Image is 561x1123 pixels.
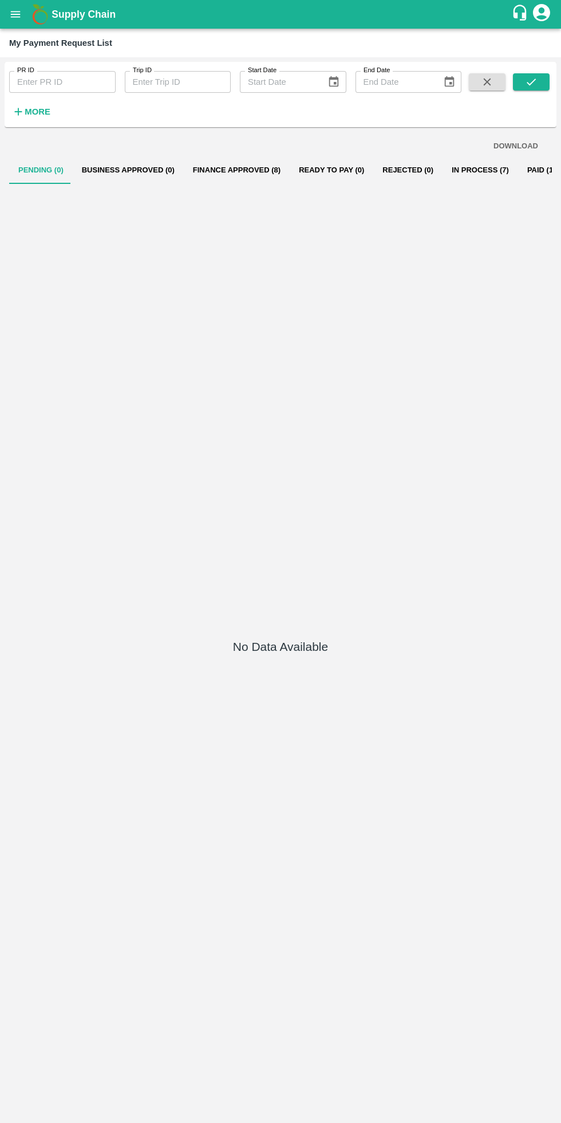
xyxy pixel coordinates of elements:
[17,66,34,75] label: PR ID
[29,3,52,26] img: logo
[2,1,29,28] button: open drawer
[233,639,328,655] h5: No Data Available
[531,2,552,26] div: account of current user
[511,4,531,25] div: customer-support
[52,9,116,20] b: Supply Chain
[355,71,434,93] input: End Date
[52,6,511,22] a: Supply Chain
[125,71,231,93] input: Enter Trip ID
[9,71,116,93] input: Enter PR ID
[9,156,73,184] button: Pending (0)
[443,156,518,184] button: In Process (7)
[240,71,318,93] input: Start Date
[73,156,184,184] button: Business Approved (0)
[248,66,276,75] label: Start Date
[290,156,373,184] button: Ready To Pay (0)
[25,107,50,116] strong: More
[9,36,112,50] div: My Payment Request List
[489,136,543,156] button: DOWNLOAD
[184,156,290,184] button: Finance Approved (8)
[9,102,53,121] button: More
[133,66,152,75] label: Trip ID
[364,66,390,75] label: End Date
[373,156,443,184] button: Rejected (0)
[438,71,460,93] button: Choose date
[323,71,345,93] button: Choose date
